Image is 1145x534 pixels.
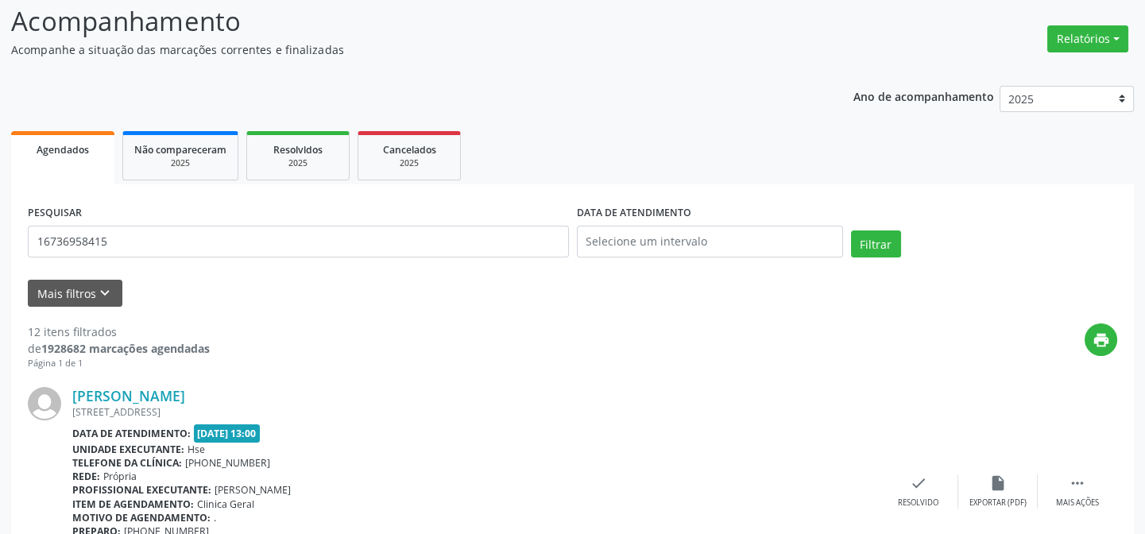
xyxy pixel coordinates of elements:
b: Profissional executante: [72,483,211,497]
span: Hse [188,443,205,456]
img: img [28,387,61,420]
i:  [1069,474,1086,492]
span: Não compareceram [134,143,226,157]
button: Relatórios [1047,25,1128,52]
span: Própria [103,470,137,483]
div: Mais ações [1056,497,1099,509]
span: [DATE] 13:00 [194,424,261,443]
p: Acompanhamento [11,2,797,41]
b: Unidade executante: [72,443,184,456]
a: [PERSON_NAME] [72,387,185,404]
input: Selecione um intervalo [577,226,843,257]
b: Data de atendimento: [72,427,191,440]
div: 2025 [258,157,338,169]
span: . [214,511,216,524]
div: [STREET_ADDRESS] [72,405,879,419]
i: print [1093,331,1110,349]
input: Nome, código do beneficiário ou CPF [28,226,569,257]
span: [PERSON_NAME] [215,483,291,497]
div: Exportar (PDF) [969,497,1027,509]
span: Resolvidos [273,143,323,157]
div: 2025 [134,157,226,169]
span: [PHONE_NUMBER] [185,456,270,470]
i: keyboard_arrow_down [96,284,114,302]
p: Acompanhe a situação das marcações correntes e finalizadas [11,41,797,58]
span: Cancelados [383,143,436,157]
div: de [28,340,210,357]
div: 2025 [369,157,449,169]
div: Resolvido [898,497,938,509]
span: Agendados [37,143,89,157]
i: check [910,474,927,492]
button: print [1085,323,1117,356]
i: insert_drive_file [989,474,1007,492]
p: Ano de acompanhamento [853,86,994,106]
b: Rede: [72,470,100,483]
b: Item de agendamento: [72,497,194,511]
div: 12 itens filtrados [28,323,210,340]
button: Filtrar [851,230,901,257]
b: Motivo de agendamento: [72,511,211,524]
strong: 1928682 marcações agendadas [41,341,210,356]
button: Mais filtroskeyboard_arrow_down [28,280,122,308]
div: Página 1 de 1 [28,357,210,370]
span: Clinica Geral [197,497,254,511]
label: PESQUISAR [28,201,82,226]
label: DATA DE ATENDIMENTO [577,201,691,226]
b: Telefone da clínica: [72,456,182,470]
